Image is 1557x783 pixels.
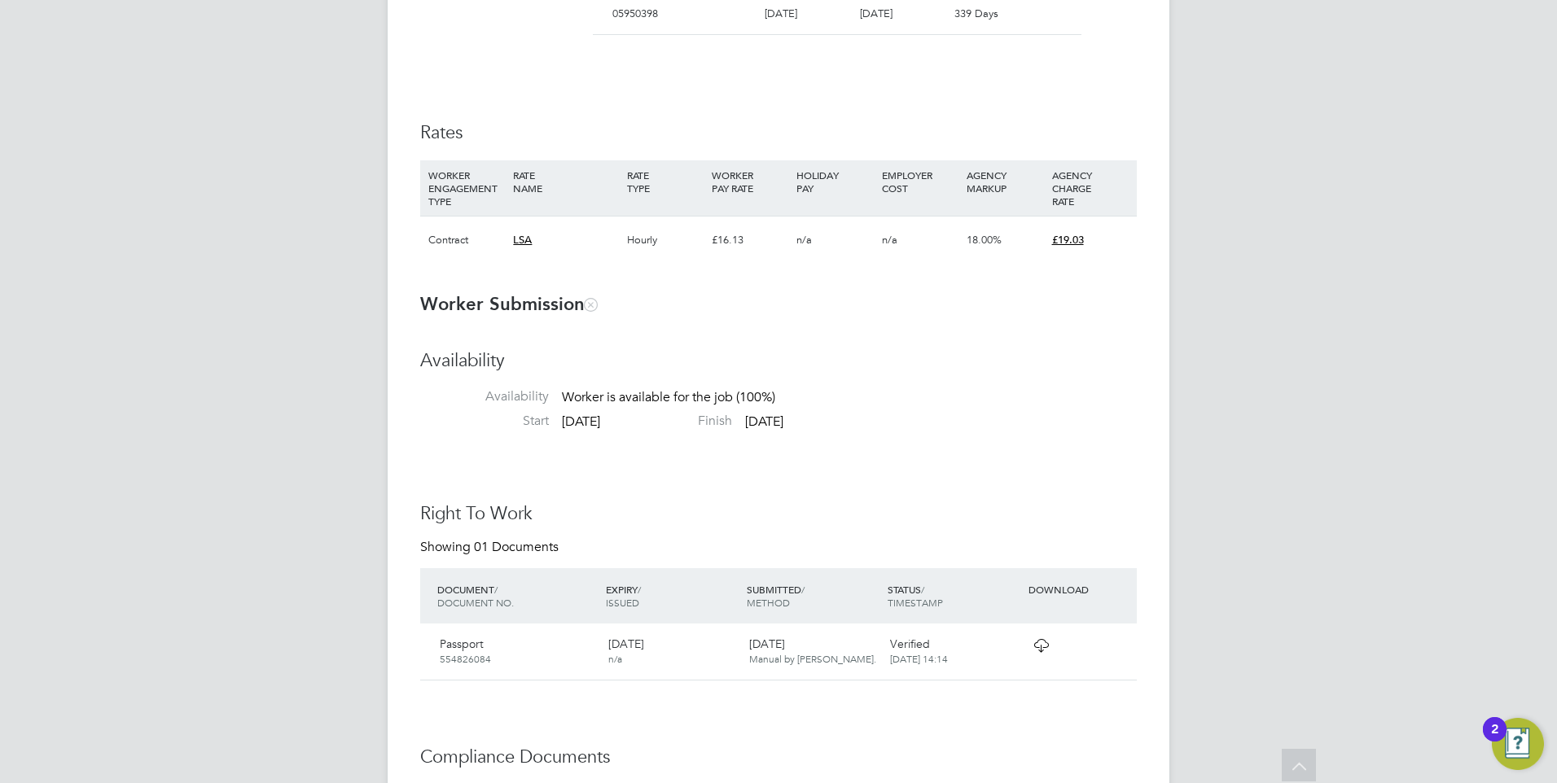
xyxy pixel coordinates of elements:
span: [DATE] [765,7,797,20]
div: Hourly [623,217,708,264]
span: / [494,583,498,596]
span: [DATE] [860,7,893,20]
div: Showing [420,539,562,556]
span: n/a [796,233,812,247]
h3: Compliance Documents [420,746,1137,769]
div: EXPIRY [602,575,743,617]
span: n/a [882,233,897,247]
div: WORKER ENGAGEMENT TYPE [424,160,509,216]
div: WORKER PAY RATE [708,160,792,203]
div: EMPLOYER COST [878,160,963,203]
span: 01 Documents [474,539,559,555]
div: 2 [1491,729,1498,750]
div: Passport [433,630,602,672]
div: AGENCY CHARGE RATE [1048,160,1133,216]
div: [DATE] [602,630,743,672]
span: ISSUED [606,596,639,609]
div: DOWNLOAD [1024,575,1137,604]
div: [DATE] [743,630,884,672]
span: / [801,583,805,596]
span: [DATE] [745,413,783,430]
span: 554826084 [440,652,491,665]
span: Worker is available for the job (100%) [562,389,775,405]
span: / [638,583,641,596]
b: Worker Submission [420,293,597,315]
span: TIMESTAMP [888,596,943,609]
div: STATUS [884,575,1024,617]
div: AGENCY MARKUP [963,160,1047,203]
span: METHOD [747,596,790,609]
div: DOCUMENT [433,575,602,617]
h3: Right To Work [420,502,1137,526]
div: SUBMITTED [743,575,884,617]
span: n/a [608,652,622,665]
h3: Availability [420,349,1137,373]
span: Manual by [PERSON_NAME]. [749,652,876,665]
label: Start [420,413,549,430]
span: DOCUMENT NO. [437,596,514,609]
span: [DATE] 14:14 [890,652,948,665]
span: 05950398 [612,7,658,20]
span: Verified [890,636,930,651]
span: 339 Days [954,7,998,20]
div: £16.13 [708,217,792,264]
label: Availability [420,388,549,405]
div: RATE TYPE [623,160,708,203]
div: HOLIDAY PAY [792,160,877,203]
span: / [921,583,924,596]
span: £19.03 [1052,233,1084,247]
button: Open Resource Center, 2 new notifications [1492,718,1544,770]
span: LSA [513,233,532,247]
div: RATE NAME [509,160,622,203]
div: Contract [424,217,509,264]
span: 18.00% [967,233,1002,247]
span: [DATE] [562,413,600,430]
label: Finish [603,413,732,430]
h3: Rates [420,121,1137,145]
